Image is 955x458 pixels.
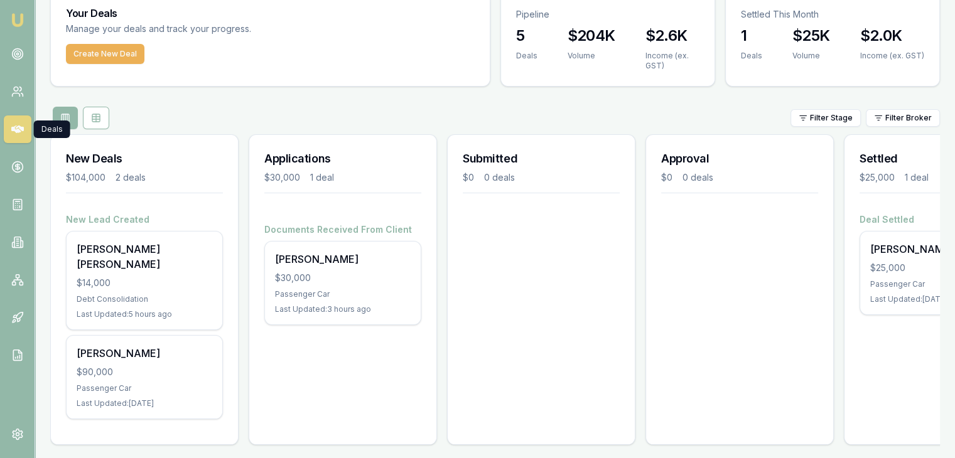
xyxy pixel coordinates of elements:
[645,26,699,46] h3: $2.6K
[463,150,620,168] h3: Submitted
[516,26,537,46] h3: 5
[77,346,212,361] div: [PERSON_NAME]
[683,171,713,184] div: 0 deals
[568,26,615,46] h3: $204K
[741,8,924,21] p: Settled This Month
[516,8,699,21] p: Pipeline
[310,171,334,184] div: 1 deal
[275,289,411,299] div: Passenger Car
[792,51,830,61] div: Volume
[66,8,475,18] h3: Your Deals
[77,309,212,319] div: Last Updated: 5 hours ago
[463,171,474,184] div: $0
[264,223,421,236] h4: Documents Received From Client
[661,171,672,184] div: $0
[77,294,212,304] div: Debt Consolidation
[568,51,615,61] div: Volume
[34,120,70,138] div: Deals
[275,304,411,314] div: Last Updated: 3 hours ago
[66,171,105,184] div: $104,000
[77,366,212,378] div: $90,000
[860,171,895,184] div: $25,000
[905,171,929,184] div: 1 deal
[741,26,762,46] h3: 1
[860,26,924,46] h3: $2.0K
[484,171,515,184] div: 0 deals
[275,252,411,267] div: [PERSON_NAME]
[10,13,25,28] img: emu-icon-u.png
[741,51,762,61] div: Deals
[116,171,146,184] div: 2 deals
[77,383,212,393] div: Passenger Car
[860,51,924,61] div: Income (ex. GST)
[77,242,212,272] div: [PERSON_NAME] [PERSON_NAME]
[885,113,932,123] span: Filter Broker
[661,150,818,168] h3: Approval
[264,171,300,184] div: $30,000
[264,150,421,168] h3: Applications
[516,51,537,61] div: Deals
[66,213,223,226] h4: New Lead Created
[810,113,853,123] span: Filter Stage
[275,272,411,284] div: $30,000
[77,277,212,289] div: $14,000
[790,109,861,127] button: Filter Stage
[66,22,387,36] p: Manage your deals and track your progress.
[66,44,144,64] button: Create New Deal
[645,51,699,71] div: Income (ex. GST)
[866,109,940,127] button: Filter Broker
[77,398,212,408] div: Last Updated: [DATE]
[792,26,830,46] h3: $25K
[66,150,223,168] h3: New Deals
